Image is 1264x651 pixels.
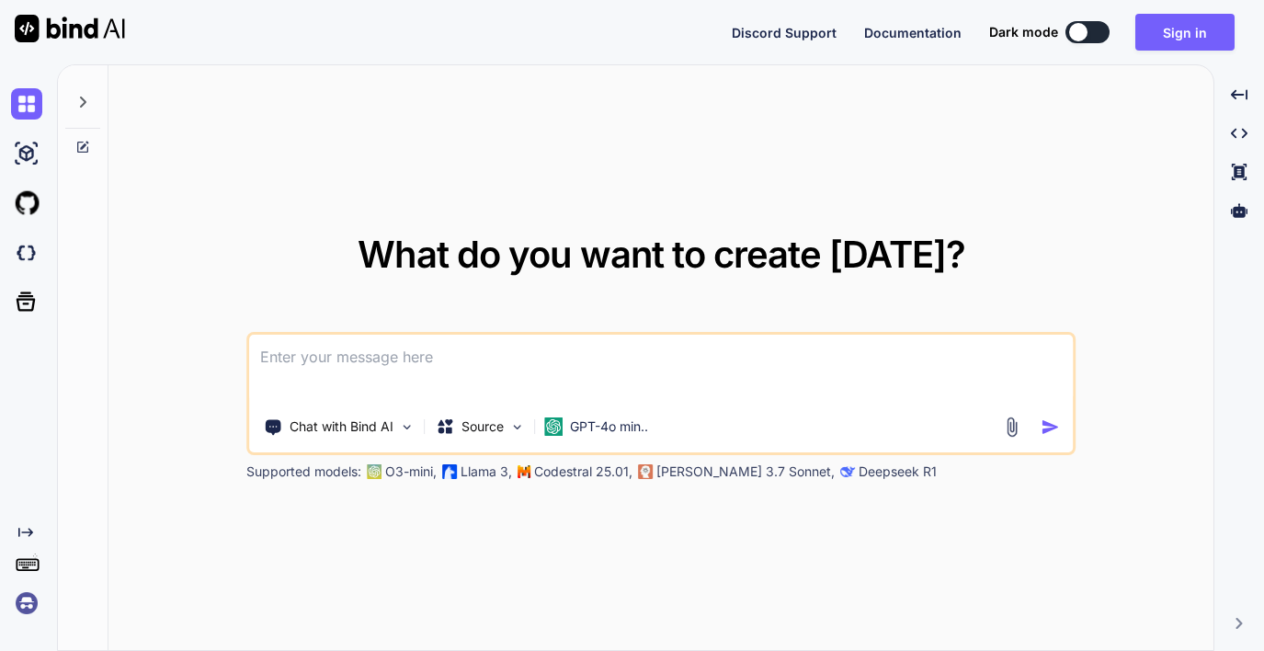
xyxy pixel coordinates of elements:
[246,463,361,481] p: Supported models:
[989,23,1058,41] span: Dark mode
[399,419,415,435] img: Pick Tools
[732,23,837,42] button: Discord Support
[442,464,457,479] img: Llama2
[11,188,42,219] img: githubLight
[11,237,42,268] img: darkCloudIdeIcon
[732,25,837,40] span: Discord Support
[358,232,965,277] span: What do you want to create [DATE]?
[859,463,937,481] p: Deepseek R1
[385,463,437,481] p: O3-mini,
[840,464,855,479] img: claude
[11,138,42,169] img: ai-studio
[518,465,530,478] img: Mistral-AI
[461,417,504,436] p: Source
[1041,417,1060,437] img: icon
[656,463,835,481] p: [PERSON_NAME] 3.7 Sonnet,
[1001,417,1022,438] img: attachment
[461,463,512,481] p: Llama 3,
[864,25,962,40] span: Documentation
[544,417,563,436] img: GPT-4o mini
[638,464,653,479] img: claude
[1135,14,1235,51] button: Sign in
[367,464,381,479] img: GPT-4
[11,588,42,619] img: signin
[534,463,632,481] p: Codestral 25.01,
[15,15,125,42] img: Bind AI
[509,419,525,435] img: Pick Models
[11,88,42,120] img: chat
[864,23,962,42] button: Documentation
[570,417,648,436] p: GPT-4o min..
[290,417,393,436] p: Chat with Bind AI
